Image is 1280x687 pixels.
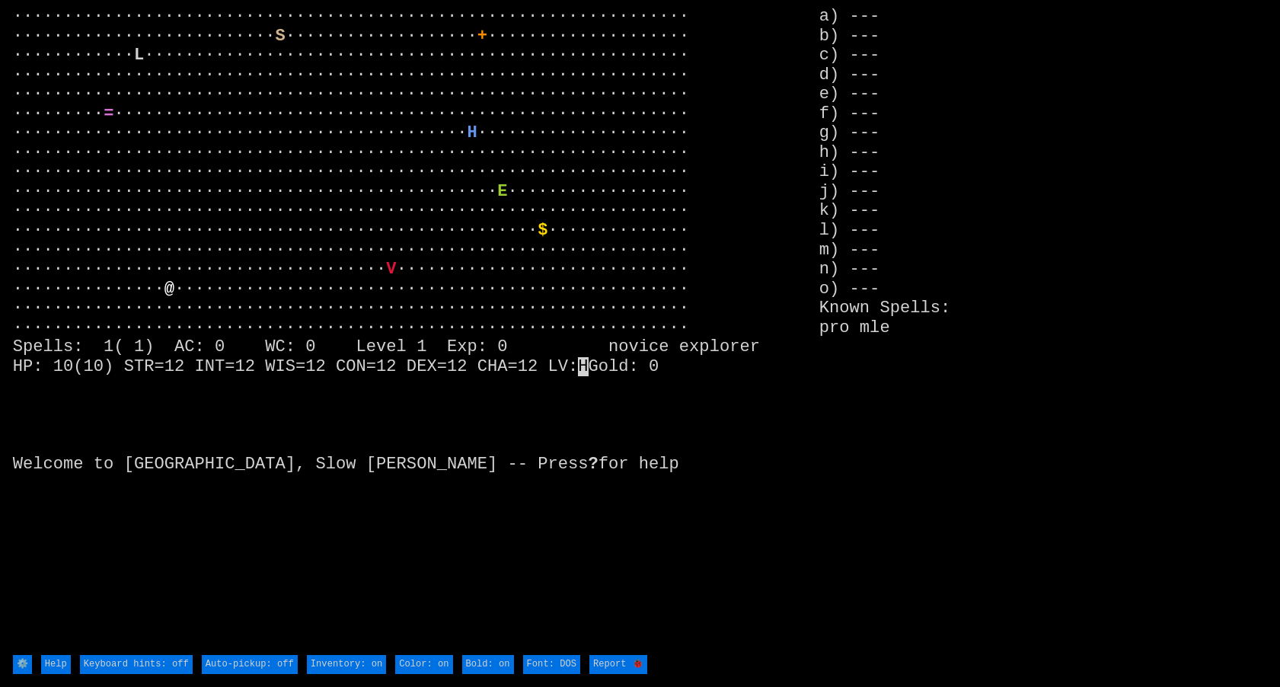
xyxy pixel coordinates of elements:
[589,655,647,675] input: Report 🐞
[134,46,144,65] font: L
[307,655,386,675] input: Inventory: on
[13,7,819,653] larn: ··································································· ·························· ··...
[467,123,477,142] font: H
[202,655,298,675] input: Auto-pickup: off
[164,280,174,299] font: @
[523,655,580,675] input: Font: DOS
[104,104,113,123] font: =
[578,357,588,376] mark: H
[386,260,396,279] font: V
[589,455,599,474] b: ?
[276,27,286,46] font: S
[80,655,193,675] input: Keyboard hints: off
[395,655,452,675] input: Color: on
[13,655,32,675] input: ⚙️
[497,182,507,201] font: E
[41,655,71,675] input: Help
[462,655,514,675] input: Bold: on
[819,7,1267,653] stats: a) --- b) --- c) --- d) --- e) --- f) --- g) --- h) --- i) --- j) --- k) --- l) --- m) --- n) ---...
[477,27,487,46] font: +
[538,221,547,240] font: $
